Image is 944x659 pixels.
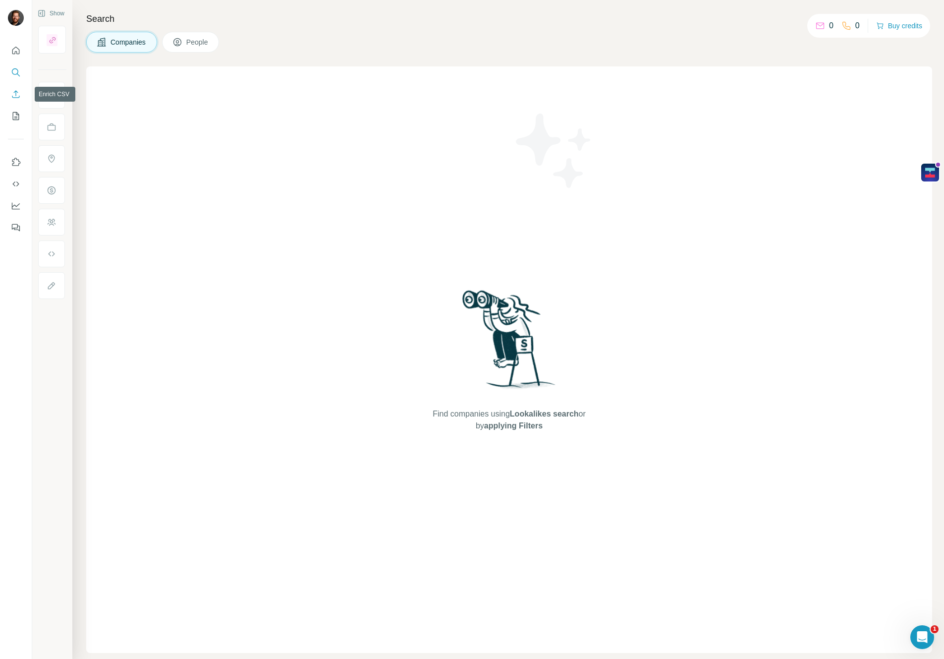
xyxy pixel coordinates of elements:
span: Find companies using or by [430,408,588,432]
button: Dashboard [8,197,24,215]
span: Companies [111,37,147,47]
button: Search [8,63,24,81]
img: Avatar [8,10,24,26]
span: People [186,37,209,47]
button: Quick start [8,42,24,60]
span: applying Filters [484,421,543,430]
h4: Search [86,12,932,26]
button: Feedback [8,219,24,237]
span: 1 [931,625,939,633]
button: Show [31,6,71,21]
p: 0 [829,20,833,32]
img: Surfe Illustration - Woman searching with binoculars [458,288,561,398]
button: Enrich CSV [8,85,24,103]
button: My lists [8,107,24,125]
button: Buy credits [876,19,922,33]
img: Surfe Illustration - Stars [509,106,599,195]
iframe: Intercom live chat [910,625,934,649]
span: Lookalikes search [510,410,579,418]
button: Use Surfe on LinkedIn [8,153,24,171]
p: 0 [855,20,860,32]
button: Use Surfe API [8,175,24,193]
